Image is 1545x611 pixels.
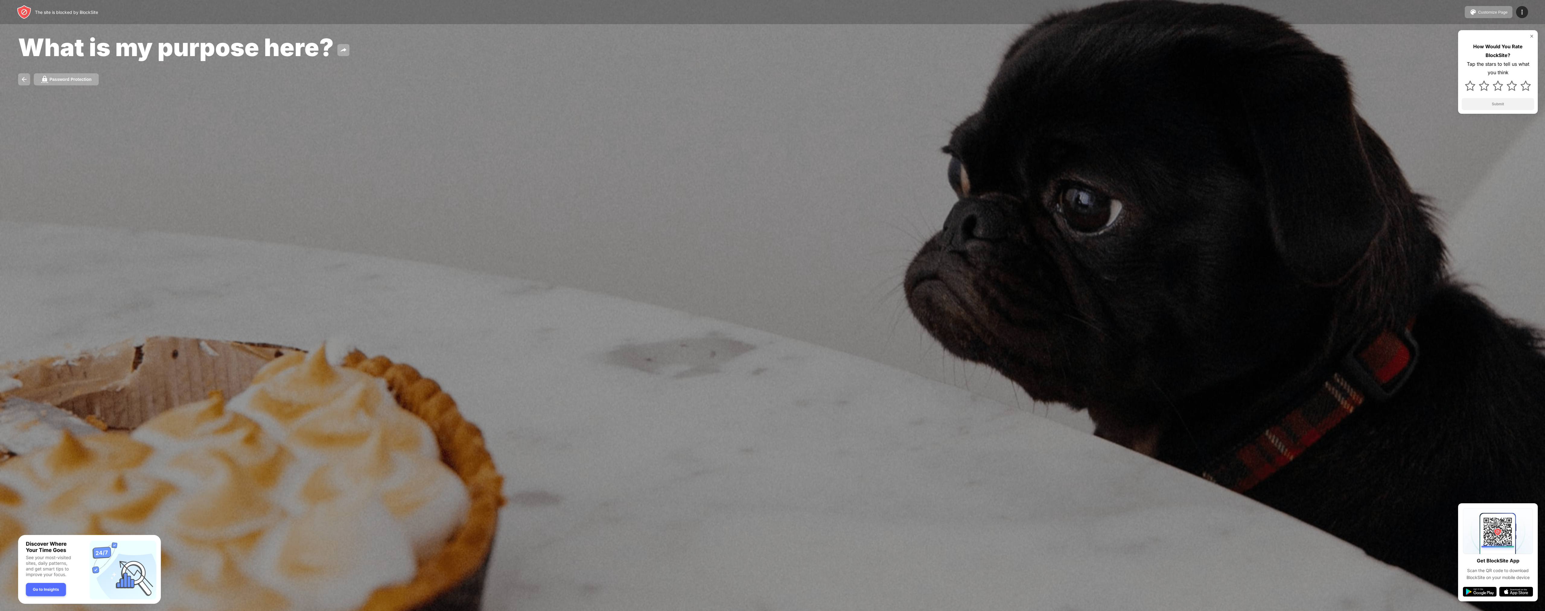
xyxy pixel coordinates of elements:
[1462,60,1534,77] div: Tap the stars to tell us what you think
[34,73,99,85] button: Password Protection
[18,33,334,62] span: What is my purpose here?
[1462,42,1534,60] div: How Would You Rate BlockSite?
[1479,81,1489,91] img: star.svg
[1499,587,1533,597] img: app-store.svg
[18,535,161,604] iframe: Banner
[49,77,91,82] div: Password Protection
[1477,556,1519,565] div: Get BlockSite App
[1518,8,1526,16] img: menu-icon.svg
[1507,81,1517,91] img: star.svg
[340,46,347,54] img: share.svg
[1463,508,1533,554] img: qrcode.svg
[17,5,31,19] img: header-logo.svg
[41,76,48,83] img: password.svg
[1529,34,1534,39] img: rate-us-close.svg
[1462,98,1534,110] button: Submit
[1521,81,1531,91] img: star.svg
[1478,10,1508,14] div: Customize Page
[21,76,28,83] img: back.svg
[1470,8,1477,16] img: pallet.svg
[1463,587,1497,597] img: google-play.svg
[1465,81,1475,91] img: star.svg
[1493,81,1503,91] img: star.svg
[1463,567,1533,581] div: Scan the QR code to download BlockSite on your mobile device
[35,10,98,15] div: The site is blocked by BlockSite
[1465,6,1512,18] button: Customize Page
